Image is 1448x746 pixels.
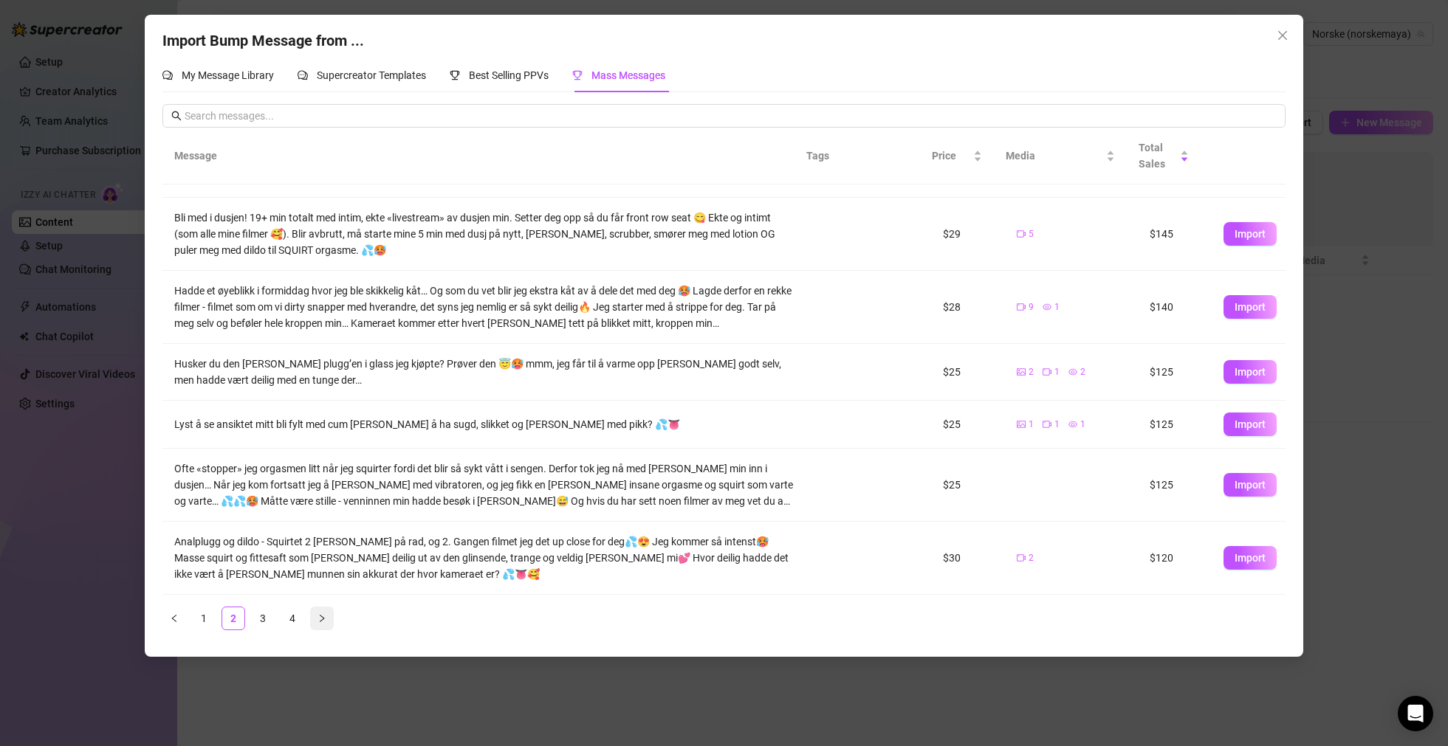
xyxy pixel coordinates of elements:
td: $25 [931,449,1005,522]
div: Analplugg og dildo - Squirtet 2 [PERSON_NAME] på rad, og 2. Gangen filmet jeg det up close for de... [174,533,794,582]
a: 2 [222,607,244,629]
span: My Message Library [182,69,274,81]
th: Media [994,128,1127,184]
button: Import [1224,412,1277,436]
td: $30 [931,522,1005,595]
span: 2 [1080,365,1085,379]
span: 1 [1054,365,1060,379]
li: 1 [192,607,216,630]
div: Bli med i dusjen! 19+ min totalt med intim, ekte «livestream» av dusjen min. Setter deg opp så du... [174,210,794,258]
li: 2 [222,607,245,630]
th: Total Sales [1127,128,1201,184]
span: Supercreator Templates [317,69,426,81]
span: Import [1235,366,1266,378]
td: $25 [931,344,1005,401]
td: $120 [1138,522,1212,595]
span: video-camera [1043,367,1051,376]
span: 9 [1029,300,1034,314]
span: 1 [1054,418,1060,432]
a: 3 [252,607,274,629]
span: 1 [1054,300,1060,314]
span: picture [1017,420,1026,429]
span: picture [1017,367,1026,376]
span: Mass Messages [591,69,665,81]
button: Import [1224,473,1277,497]
span: 1 [1080,418,1085,432]
td: $28 [931,271,1005,344]
span: video-camera [1017,553,1026,562]
span: 5 [1029,227,1034,241]
td: $145 [1138,198,1212,271]
span: comment [298,70,308,80]
td: $29 [931,198,1005,271]
td: $140 [1138,271,1212,344]
li: 3 [251,607,275,630]
span: search [171,111,182,121]
div: Ofte «stopper» jeg orgasmen litt når jeg squirter fordi det blir så sykt vått i sengen. Derfor to... [174,460,794,509]
span: Import Bump Message from ... [162,32,364,49]
span: Import [1235,301,1266,313]
span: 1 [1029,418,1034,432]
button: Import [1224,295,1277,319]
div: Husker du den [PERSON_NAME] plugg’en i glass jeg kjøpte? Prøver den 😇🥵 mmm, jeg får til å varme o... [174,356,794,388]
li: Previous Page [162,607,186,630]
input: Search messages... [185,108,1277,124]
span: trophy [450,70,460,80]
div: Hadde et øyeblikk i formiddag hvor jeg ble skikkelig kåt… Og som du vet blir jeg ekstra kåt av å ... [174,283,794,331]
span: 2 [1029,365,1034,379]
span: Best Selling PPVs [469,69,549,81]
span: Total Sales [1139,139,1177,172]
a: 4 [281,607,303,629]
span: left [170,614,179,623]
li: 4 [281,607,304,630]
button: Close [1271,24,1294,47]
span: comment [162,70,173,80]
button: Import [1224,222,1277,246]
td: $25 [931,401,1005,449]
li: Next Page [310,607,334,630]
button: Import [1224,546,1277,570]
span: video-camera [1017,303,1026,311]
th: Price [920,128,994,184]
span: right [318,614,326,623]
td: $125 [1138,401,1212,449]
span: Import [1235,228,1266,240]
span: eye [1068,367,1077,376]
span: 2 [1029,551,1034,565]
span: Import [1235,479,1266,491]
span: video-camera [1043,420,1051,429]
button: left [162,607,186,630]
span: Import [1235,552,1266,564]
span: close [1277,30,1289,41]
span: eye [1043,303,1051,311]
span: Close [1271,30,1294,41]
div: Open Intercom Messenger [1398,696,1433,731]
td: $125 [1138,344,1212,401]
span: Price [932,148,970,164]
td: $125 [1138,449,1212,522]
span: Import [1235,418,1266,430]
button: Import [1224,360,1277,384]
button: right [310,607,334,630]
span: video-camera [1017,229,1026,238]
a: 1 [193,607,215,629]
span: eye [1068,420,1077,429]
span: trophy [572,70,583,80]
div: Lyst å se ansiktet mitt bli fylt med cum [PERSON_NAME] å ha sugd, slikket og [PERSON_NAME] med pi... [174,416,794,432]
span: Media [1006,148,1103,164]
th: Message [162,128,795,184]
th: Tags [795,128,883,184]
